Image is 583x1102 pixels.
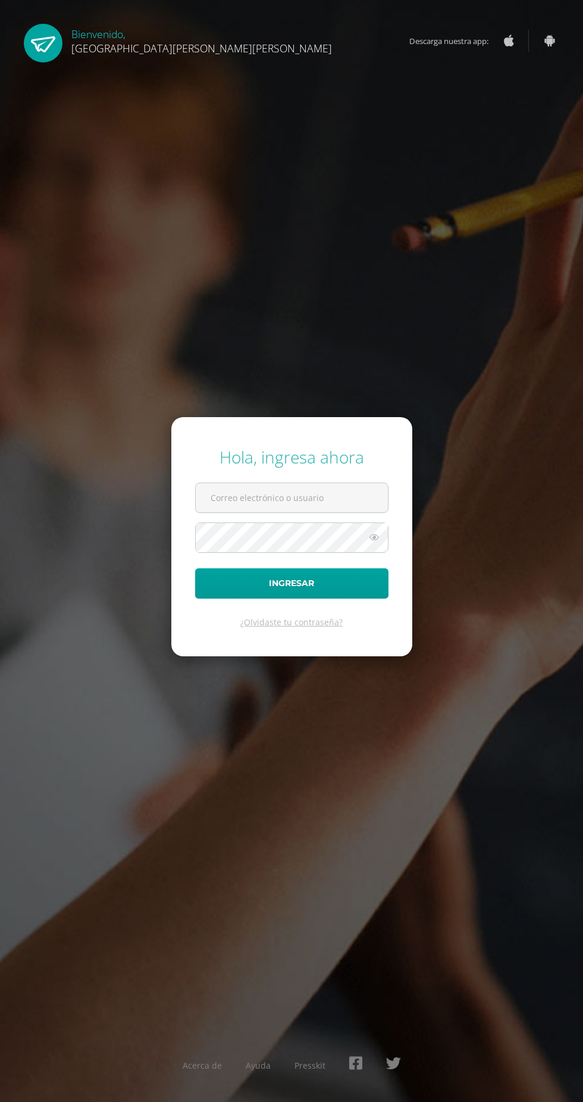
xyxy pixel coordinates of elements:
[195,568,388,599] button: Ingresar
[294,1060,325,1071] a: Presskit
[196,483,388,512] input: Correo electrónico o usuario
[409,30,500,52] span: Descarga nuestra app:
[71,41,332,55] span: [GEOGRAPHIC_DATA][PERSON_NAME][PERSON_NAME]
[240,616,343,628] a: ¿Olvidaste tu contraseña?
[183,1060,222,1071] a: Acerca de
[71,24,332,55] div: Bienvenido,
[246,1060,271,1071] a: Ayuda
[195,446,388,468] div: Hola, ingresa ahora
